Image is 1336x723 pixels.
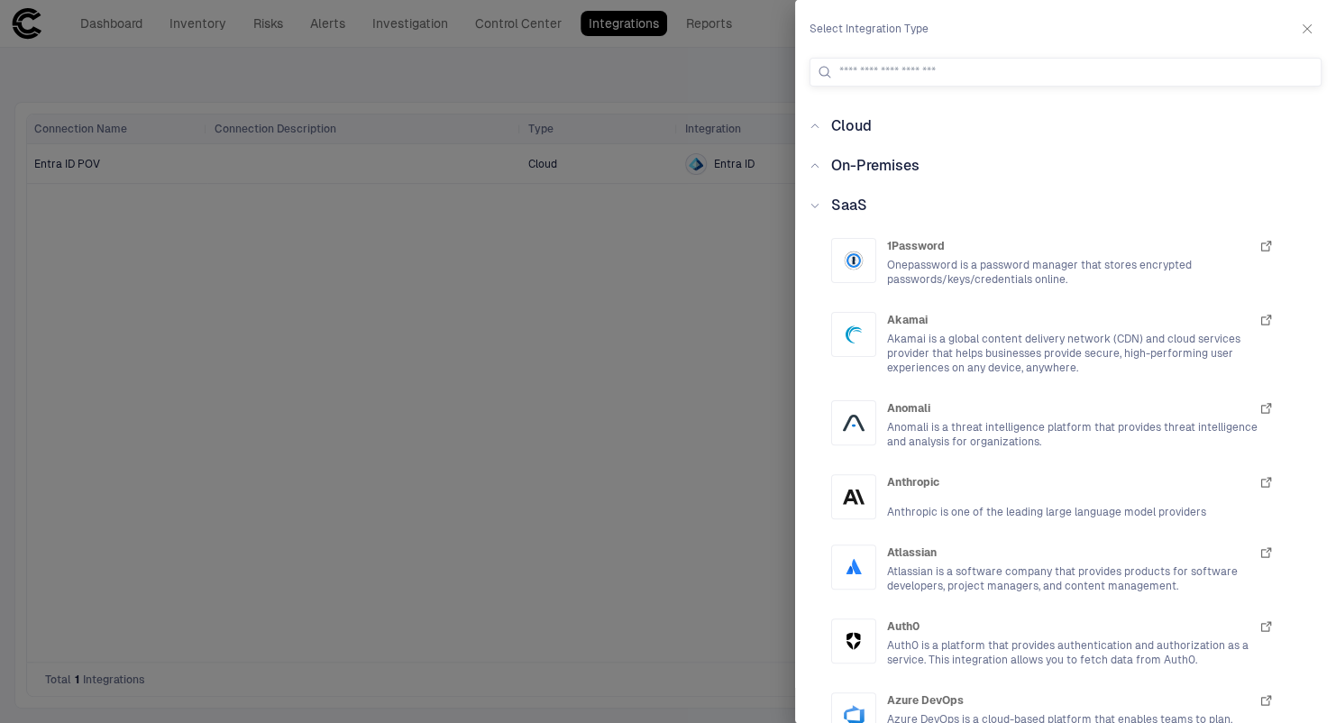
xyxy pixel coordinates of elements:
[843,412,865,434] div: Anomali
[810,115,1322,137] div: Cloud
[843,556,865,578] div: Atlassian
[887,505,1274,519] span: Anthropic is one of the leading large language model providers
[831,157,920,174] span: On-Premises
[887,332,1274,375] span: Akamai is a global content delivery network (CDN) and cloud services provider that helps business...
[831,117,872,134] span: Cloud
[887,564,1274,593] span: Atlassian is a software company that provides products for software developers, project managers,...
[887,239,945,253] span: 1Password
[810,22,929,36] span: Select Integration Type
[887,313,928,327] span: Akamai
[887,258,1274,287] span: Onepassword is a password manager that stores encrypted passwords/keys/credentials online.
[831,197,867,214] span: SaaS
[887,401,930,416] span: Anomali
[887,638,1274,667] span: Auth0 is a platform that provides authentication and authorization as a service. This integration...
[887,619,920,634] span: Auth0
[843,630,865,652] div: Auth0
[843,486,865,508] div: Anthropic
[843,250,865,271] div: 1Password
[887,545,937,560] span: Atlassian
[810,195,1322,216] div: SaaS
[843,324,865,345] div: Akamai
[887,475,939,490] span: Anthropic
[887,693,964,708] span: Azure DevOps
[810,155,1322,177] div: On-Premises
[887,420,1274,449] span: Anomali is a threat intelligence platform that provides threat intelligence and analysis for orga...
